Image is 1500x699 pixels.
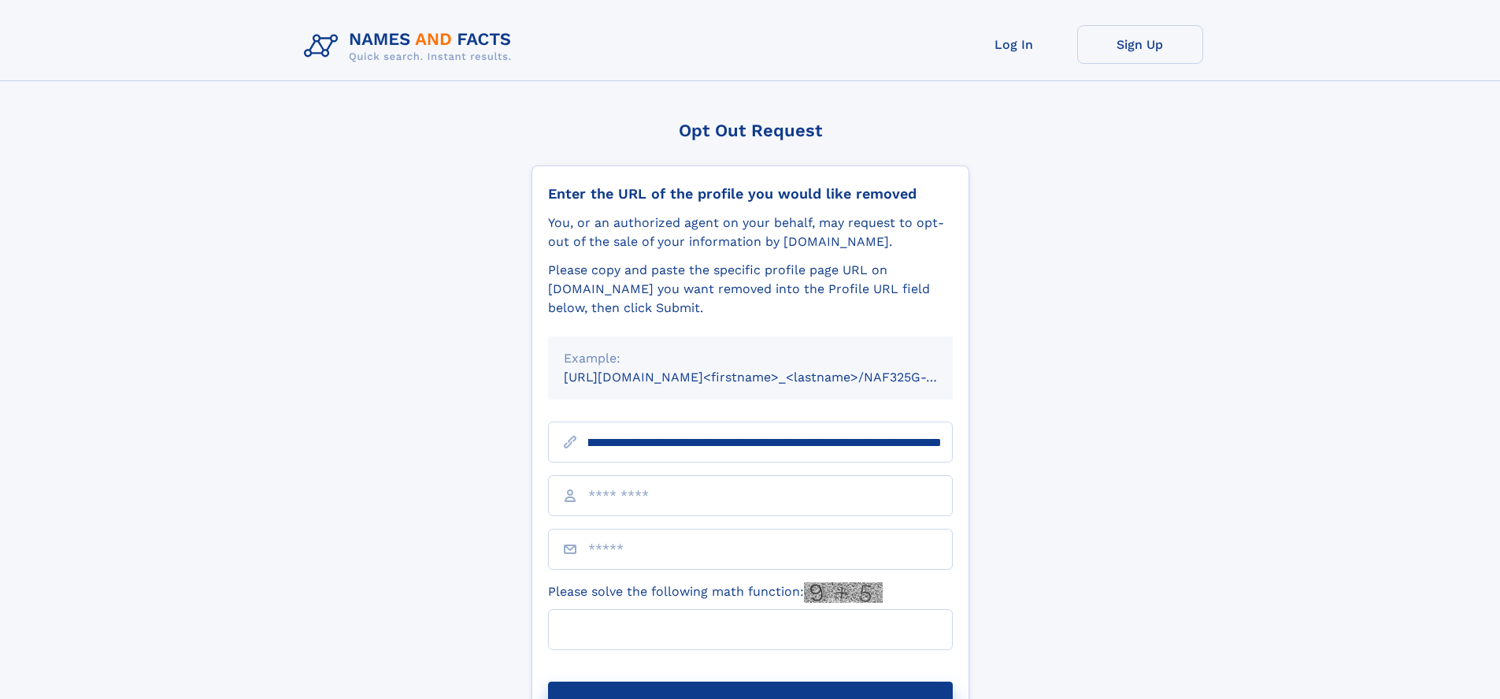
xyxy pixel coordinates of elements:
[531,121,969,140] div: Opt Out Request
[548,582,883,603] label: Please solve the following math function:
[951,25,1077,64] a: Log In
[548,214,953,251] div: You, or an authorized agent on your behalf, may request to opt-out of the sale of your informatio...
[564,370,983,385] small: [URL][DOMAIN_NAME]<firstname>_<lastname>/NAF325G-xxxxxxxx
[298,25,524,68] img: Logo Names and Facts
[548,261,953,318] div: Please copy and paste the specific profile page URL on [DOMAIN_NAME] you want removed into the Pr...
[564,349,937,368] div: Example:
[548,185,953,203] div: Enter the URL of the profile you would like removed
[1077,25,1203,64] a: Sign Up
